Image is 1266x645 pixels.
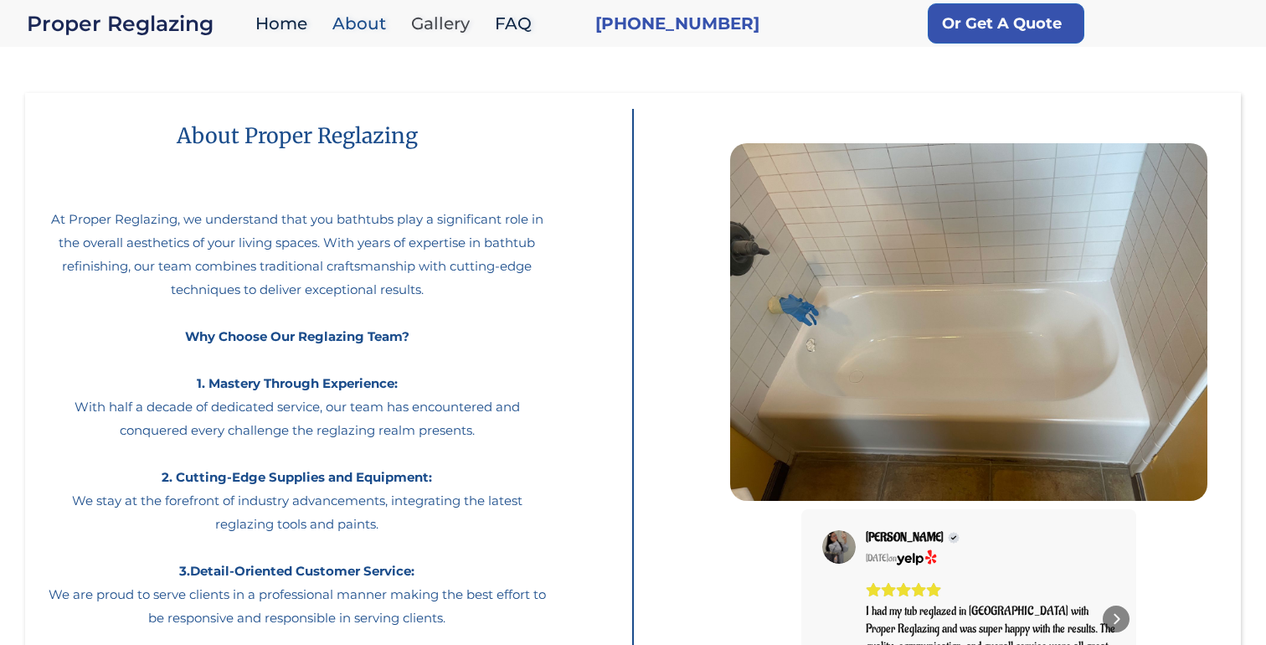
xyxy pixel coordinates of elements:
[948,532,960,544] div: Verified Customer
[190,563,414,579] strong: Detail-Oriented Customer Service:
[486,6,548,42] a: FAQ
[822,530,856,564] img: Chin K.
[179,563,190,579] strong: 3.
[595,12,759,35] a: [PHONE_NUMBER]
[1103,606,1130,632] div: Next
[866,552,888,565] div: [DATE]
[185,328,409,391] strong: Why Choose Our Reglazing Team? 1. Mastery Through Experience:
[162,469,432,485] strong: 2. Cutting-Edge Supplies and Equipment:
[324,6,403,42] a: About
[928,3,1084,44] a: Or Get A Quote
[866,530,944,545] span: [PERSON_NAME]
[808,606,835,632] div: Previous
[27,12,247,35] div: Proper Reglazing
[403,6,486,42] a: Gallery
[143,110,451,162] h1: About Proper Reglazing
[247,6,324,42] a: Home
[866,582,1115,597] div: Rating: 5.0 out of 5
[27,12,247,35] a: home
[866,552,897,565] div: on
